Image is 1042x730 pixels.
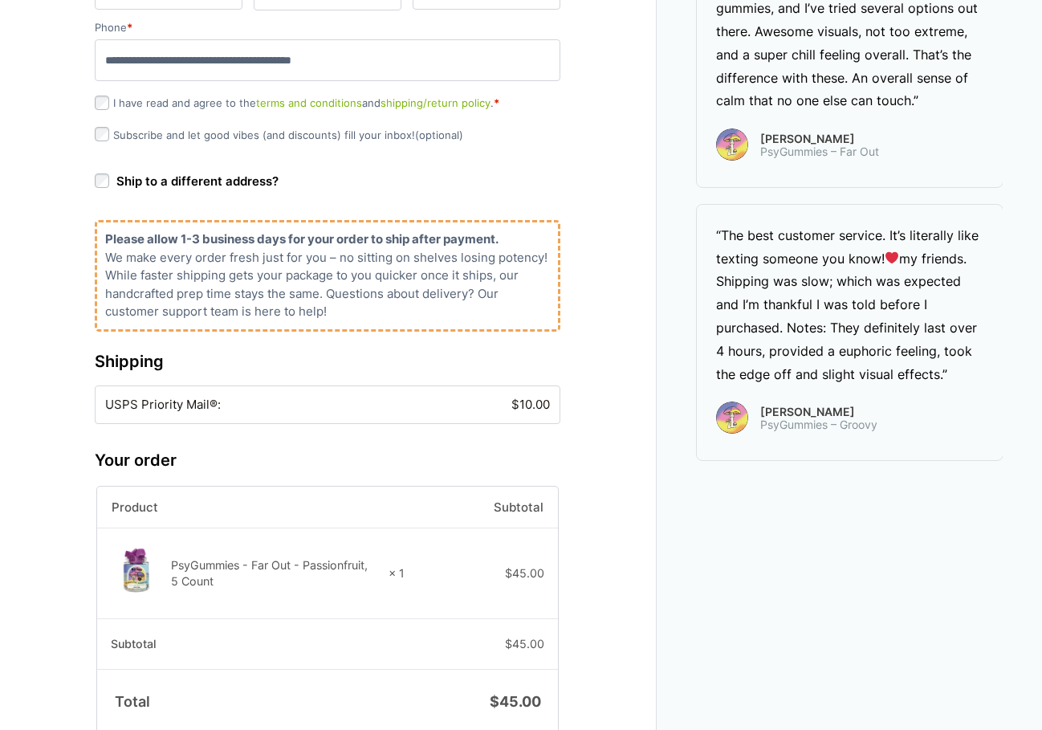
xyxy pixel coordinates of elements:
[505,637,544,650] bdi: 45.00
[111,545,162,597] img: Blackberry hero dose magic mushroom gummies in a PsyGuys branded jar
[760,406,877,418] span: [PERSON_NAME]
[95,96,499,109] label: I have read and agree to the and .
[405,487,558,528] th: Subtotal
[105,231,499,247] b: Please allow 1-3 business days for your order to ship after payment.
[760,418,877,431] span: PsyGummies – Groovy
[97,487,405,528] th: Product
[97,618,405,670] th: Subtotal
[494,96,499,109] abbr: required
[95,349,560,373] h3: Shipping
[95,22,560,33] label: Phone
[389,565,405,581] strong: × 1
[415,128,463,141] span: (optional)
[95,173,109,188] input: Ship to a different address?
[716,224,983,386] div: “The best customer service. It’s literally like texting someone you know! my friends. Shipping wa...
[505,637,512,650] span: $
[116,173,279,189] span: Ship to a different address?
[95,128,463,141] label: Subscribe and let good vibes (and discounts) fill your inbox!
[95,96,109,110] input: I have read and agree to theterms and conditionsandshipping/return policy.*
[505,566,512,580] span: $
[760,145,879,158] span: PsyGummies – Far Out
[105,249,550,321] p: We make every order fresh just for you – no sitting on shelves losing potency! While faster shipp...
[511,397,519,412] span: $
[171,557,377,589] div: PsyGummies - Far Out - Passionfruit, 5 Count
[511,397,550,412] bdi: 10.00
[105,396,550,414] label: USPS Priority Mail®:
[95,127,109,141] input: Subscribe and let good vibes (and discounts) fill your inbox!(optional)
[505,566,544,580] bdi: 45.00
[760,133,879,145] span: [PERSON_NAME]
[127,21,132,34] abbr: required
[885,251,898,264] img: ❤️
[256,96,362,109] a: terms and conditions
[490,693,541,710] bdi: 45.00
[490,693,499,710] span: $
[95,448,560,472] h3: Your order
[381,96,490,109] a: shipping/return policy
